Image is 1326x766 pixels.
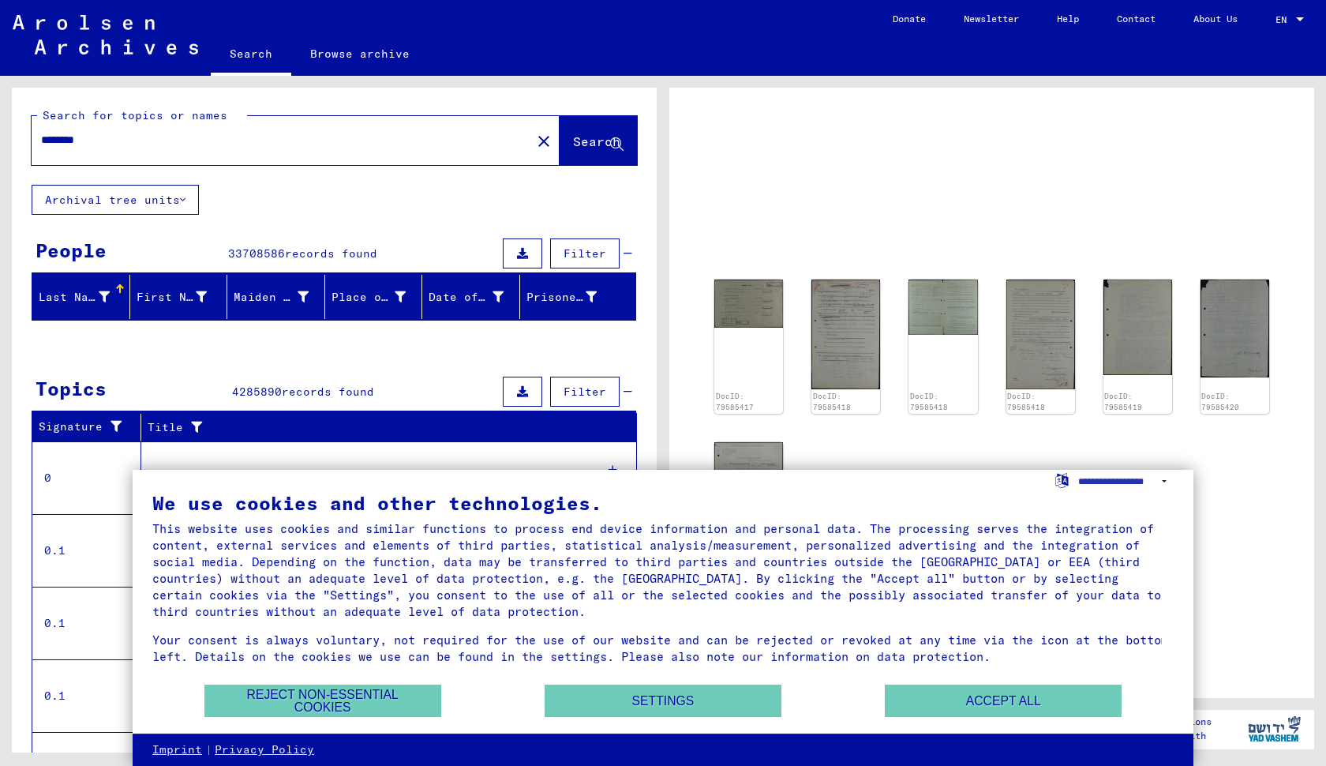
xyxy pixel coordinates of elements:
[227,275,325,319] mat-header-cell: Maiden Name
[32,441,141,514] td: 0
[215,742,314,758] a: Privacy Policy
[1007,392,1045,411] a: DocID: 79585418
[36,374,107,403] div: Topics
[1275,14,1293,25] span: EN
[325,275,423,319] mat-header-cell: Place of Birth
[560,116,637,165] button: Search
[32,185,199,215] button: Archival tree units
[716,392,754,411] a: DocID: 79585417
[148,415,621,440] div: Title
[1103,280,1172,375] img: 001.jpg
[908,280,977,336] img: 002.jpg
[39,284,129,310] div: Last Name
[526,289,597,306] div: Prisoner #
[137,284,227,310] div: First Name
[1104,392,1142,411] a: DocID: 79585419
[152,632,1174,665] div: Your consent is always voluntary, not required for the use of our website and can be rejected or ...
[211,35,291,76] a: Search
[232,385,282,399] span: 4285890
[1245,709,1304,749] img: yv_logo.png
[885,685,1122,717] button: Accept all
[234,284,328,310] div: Maiden Name
[573,133,620,149] span: Search
[32,659,141,732] td: 0.1
[429,284,523,310] div: Date of Birth
[811,280,880,389] img: 001.jpg
[36,236,107,265] div: People
[550,377,620,407] button: Filter
[148,419,605,436] div: Title
[137,289,208,306] div: First Name
[813,392,851,411] a: DocID: 79585418
[1201,392,1239,411] a: DocID: 79585420
[204,685,441,717] button: Reject non-essential cookies
[331,284,426,310] div: Place of Birth
[228,246,285,261] span: 33708586
[234,289,309,306] div: Maiden Name
[545,685,781,717] button: Settings
[528,125,560,156] button: Clear
[152,494,1174,513] div: We use cookies and other technologies.
[429,289,504,306] div: Date of Birth
[13,15,198,54] img: Arolsen_neg.svg
[32,514,141,587] td: 0.1
[331,289,406,306] div: Place of Birth
[910,392,948,411] a: DocID: 79585418
[1006,280,1075,390] img: 003.jpg
[564,385,606,399] span: Filter
[39,289,110,306] div: Last Name
[714,280,783,328] img: 001.jpg
[714,442,783,491] img: 001.jpg
[291,35,429,73] a: Browse archive
[285,246,377,261] span: records found
[526,284,617,310] div: Prisoner #
[32,587,141,659] td: 0.1
[130,275,228,319] mat-header-cell: First Name
[1201,280,1269,378] img: 001.jpg
[39,419,129,435] div: Signature
[152,520,1174,620] div: This website uses cookies and similar functions to process end device information and personal da...
[32,275,130,319] mat-header-cell: Last Name
[282,385,374,399] span: records found
[422,275,520,319] mat-header-cell: Date of Birth
[564,246,606,261] span: Filter
[39,415,144,440] div: Signature
[520,275,636,319] mat-header-cell: Prisoner #
[43,108,227,122] mat-label: Search for topics or names
[152,742,202,758] a: Imprint
[550,238,620,268] button: Filter
[534,132,553,151] mat-icon: close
